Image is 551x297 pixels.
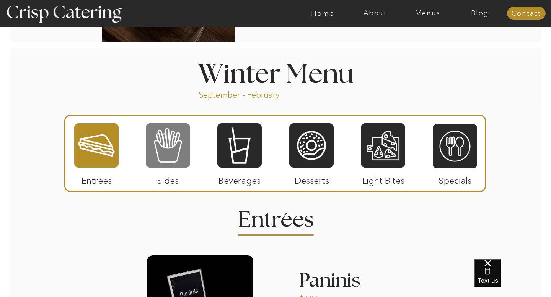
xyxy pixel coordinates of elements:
[142,168,193,190] p: Sides
[297,10,349,17] a: Home
[401,10,454,17] a: Menus
[454,10,506,17] a: Blog
[474,259,551,297] iframe: podium webchat widget bubble
[349,10,401,17] a: About
[238,209,313,224] h2: Entrees
[169,61,382,84] h1: Winter Menu
[507,10,546,18] a: Contact
[429,168,480,190] p: Specials
[71,168,122,190] p: Entrées
[358,168,409,190] p: Light Bites
[199,89,304,98] p: September - February
[299,271,405,295] h3: Paninis
[286,168,337,190] p: Desserts
[214,168,265,190] p: Beverages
